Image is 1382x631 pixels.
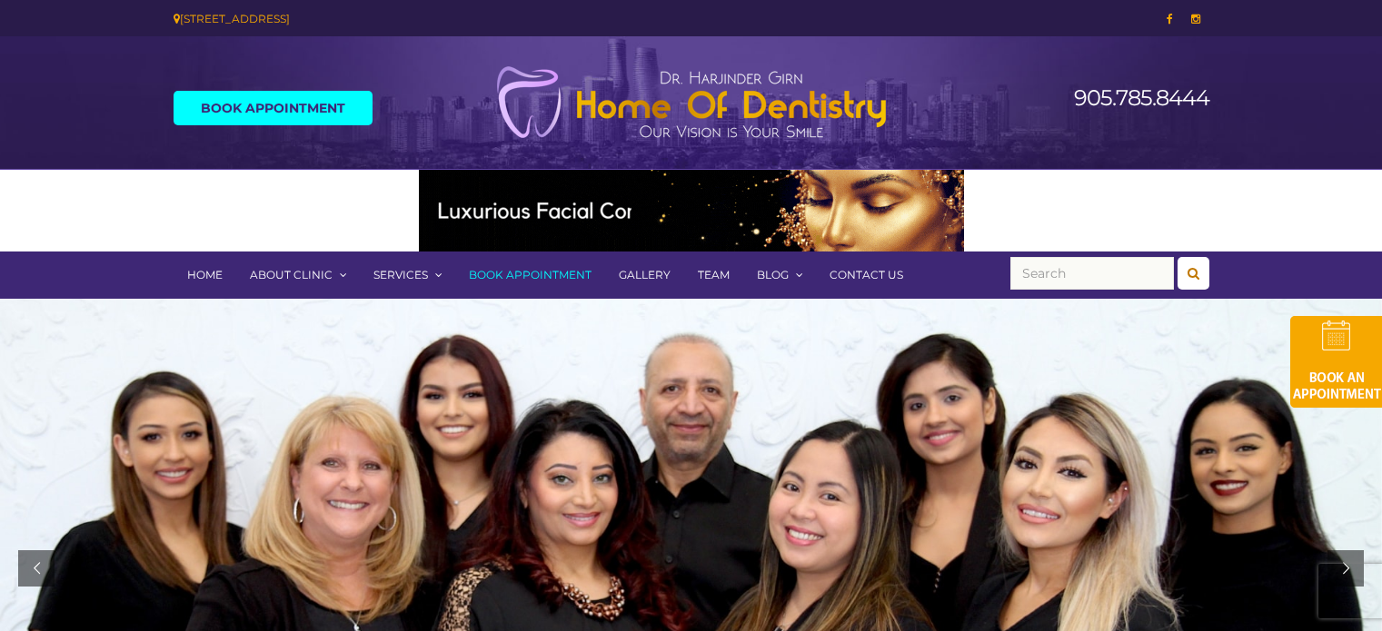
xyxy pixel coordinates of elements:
input: Search [1010,257,1174,290]
a: Blog [743,251,816,299]
a: 905.785.8444 [1074,84,1209,111]
a: Contact Us [816,251,917,299]
img: Medspa-Banner-Virtual-Consultation-2-1.gif [419,170,964,251]
a: Book Appointment [174,91,373,125]
a: Book Appointment [455,251,605,299]
a: Team [684,251,743,299]
a: About Clinic [236,251,360,299]
a: Services [360,251,455,299]
a: Gallery [605,251,684,299]
img: book-an-appointment-hod-gld.png [1290,316,1382,408]
div: [STREET_ADDRESS] [174,9,678,28]
img: Home of Dentistry [487,65,896,140]
a: Home [174,251,236,299]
